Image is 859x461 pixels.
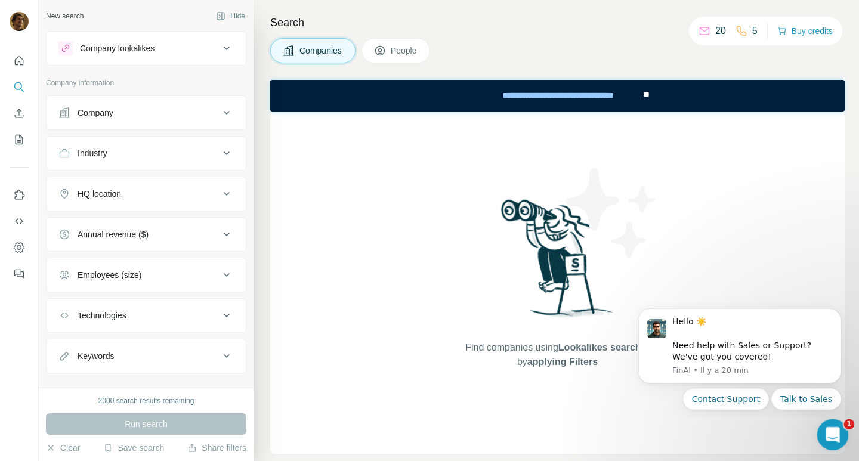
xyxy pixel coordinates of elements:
button: Enrich CSV [10,103,29,124]
div: 2000 search results remaining [98,395,194,406]
span: Companies [299,45,343,57]
div: New search [46,11,84,21]
button: Annual revenue ($) [47,220,246,249]
button: HQ location [47,180,246,208]
iframe: Banner [270,80,845,112]
div: Industry [78,147,107,159]
span: Find companies using or by [462,341,653,369]
button: Keywords [47,342,246,370]
img: Surfe Illustration - Stars [558,159,665,267]
iframe: Intercom live chat [817,419,849,451]
button: Company [47,98,246,127]
p: Company information [46,78,246,88]
button: Search [10,76,29,98]
iframe: Intercom notifications message [620,298,859,417]
h4: Search [270,14,845,31]
button: Use Surfe on LinkedIn [10,184,29,206]
button: My lists [10,129,29,150]
div: Technologies [78,310,126,321]
span: Lookalikes search [558,342,641,352]
div: Keywords [78,350,114,362]
button: Clear [46,442,80,454]
button: Technologies [47,301,246,330]
span: applying Filters [527,357,598,367]
img: Surfe Illustration - Woman searching with binoculars [496,196,620,329]
div: Company [78,107,113,119]
button: Use Surfe API [10,211,29,232]
button: Dashboard [10,237,29,258]
div: Company lookalikes [80,42,155,54]
button: Quick start [10,50,29,72]
div: HQ location [78,188,121,200]
button: Employees (size) [47,261,246,289]
span: People [391,45,418,57]
span: 1 [844,419,855,430]
button: Save search [103,442,164,454]
button: Share filters [187,442,246,454]
img: Avatar [10,12,29,31]
div: Employees (size) [78,269,141,281]
button: Industry [47,139,246,168]
p: 5 [752,24,758,38]
div: Annual revenue ($) [78,228,149,240]
button: Hide [208,7,254,25]
button: Feedback [10,263,29,284]
p: 20 [715,24,726,38]
button: Buy credits [777,23,833,39]
button: Company lookalikes [47,34,246,63]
